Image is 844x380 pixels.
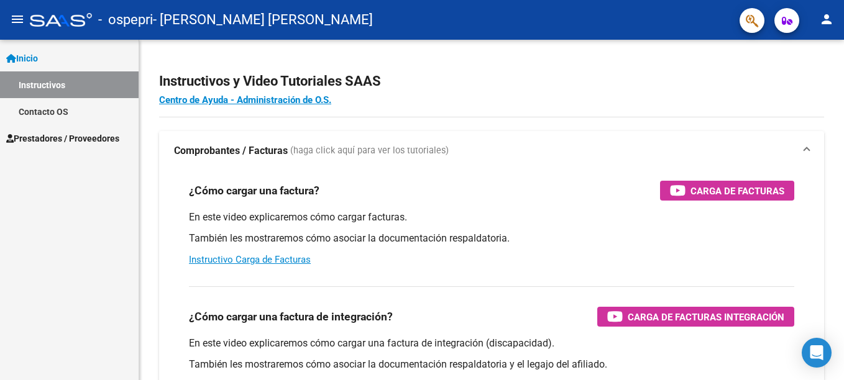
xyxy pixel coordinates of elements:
[628,309,784,325] span: Carga de Facturas Integración
[153,6,373,34] span: - [PERSON_NAME] [PERSON_NAME]
[189,308,393,325] h3: ¿Cómo cargar una factura de integración?
[159,70,824,93] h2: Instructivos y Video Tutoriales SAAS
[189,337,794,350] p: En este video explicaremos cómo cargar una factura de integración (discapacidad).
[98,6,153,34] span: - ospepri
[6,132,119,145] span: Prestadores / Proveedores
[802,338,832,368] div: Open Intercom Messenger
[174,144,288,158] strong: Comprobantes / Facturas
[189,358,794,371] p: También les mostraremos cómo asociar la documentación respaldatoria y el legajo del afiliado.
[10,12,25,27] mat-icon: menu
[690,183,784,199] span: Carga de Facturas
[597,307,794,327] button: Carga de Facturas Integración
[6,52,38,65] span: Inicio
[189,182,319,199] h3: ¿Cómo cargar una factura?
[819,12,834,27] mat-icon: person
[189,232,794,245] p: También les mostraremos cómo asociar la documentación respaldatoria.
[189,210,794,224] p: En este video explicaremos cómo cargar facturas.
[660,181,794,201] button: Carga de Facturas
[159,131,824,171] mat-expansion-panel-header: Comprobantes / Facturas (haga click aquí para ver los tutoriales)
[189,254,311,265] a: Instructivo Carga de Facturas
[159,94,331,106] a: Centro de Ayuda - Administración de O.S.
[290,144,449,158] span: (haga click aquí para ver los tutoriales)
